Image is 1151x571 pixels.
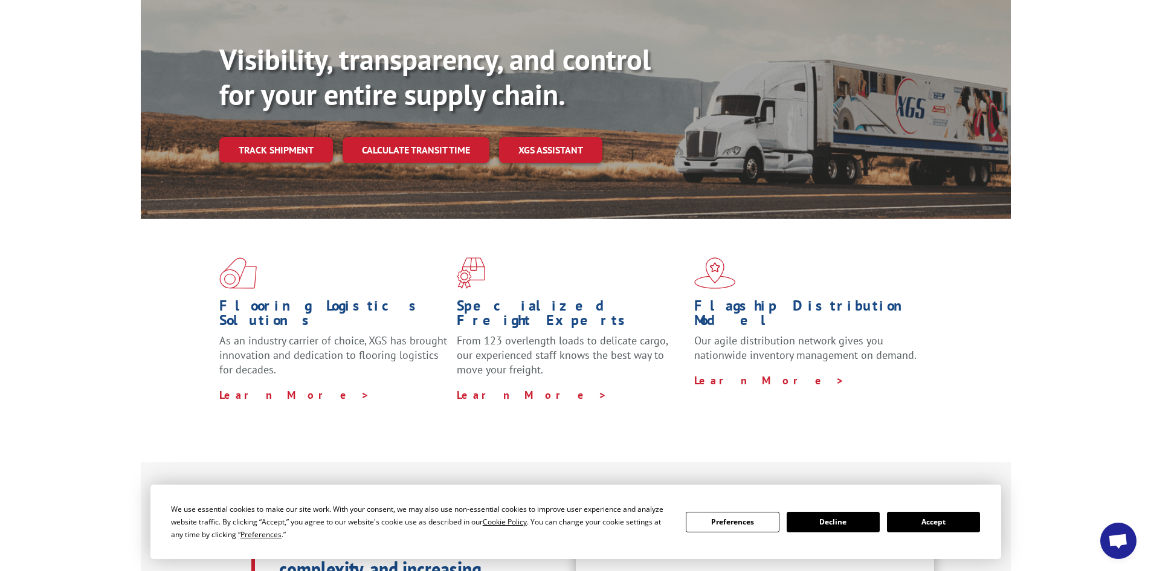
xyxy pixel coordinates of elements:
[219,388,370,402] a: Learn More >
[686,512,779,532] button: Preferences
[219,334,447,376] span: As an industry carrier of choice, XGS has brought innovation and dedication to flooring logistics...
[483,517,527,527] span: Cookie Policy
[1100,523,1136,559] div: Open chat
[219,257,257,289] img: xgs-icon-total-supply-chain-intelligence-red
[694,373,845,387] a: Learn More >
[457,298,685,334] h1: Specialized Freight Experts
[457,388,607,402] a: Learn More >
[787,512,880,532] button: Decline
[343,137,489,163] a: Calculate transit time
[499,137,602,163] a: XGS ASSISTANT
[219,40,651,113] b: Visibility, transparency, and control for your entire supply chain.
[219,137,333,163] a: Track shipment
[887,512,980,532] button: Accept
[694,334,917,362] span: Our agile distribution network gives you nationwide inventory management on demand.
[694,298,923,334] h1: Flagship Distribution Model
[150,485,1001,559] div: Cookie Consent Prompt
[171,503,671,541] div: We use essential cookies to make our site work. With your consent, we may also use non-essential ...
[457,257,485,289] img: xgs-icon-focused-on-flooring-red
[694,257,736,289] img: xgs-icon-flagship-distribution-model-red
[240,529,282,540] span: Preferences
[457,334,685,387] p: From 123 overlength loads to delicate cargo, our experienced staff knows the best way to move you...
[219,298,448,334] h1: Flooring Logistics Solutions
